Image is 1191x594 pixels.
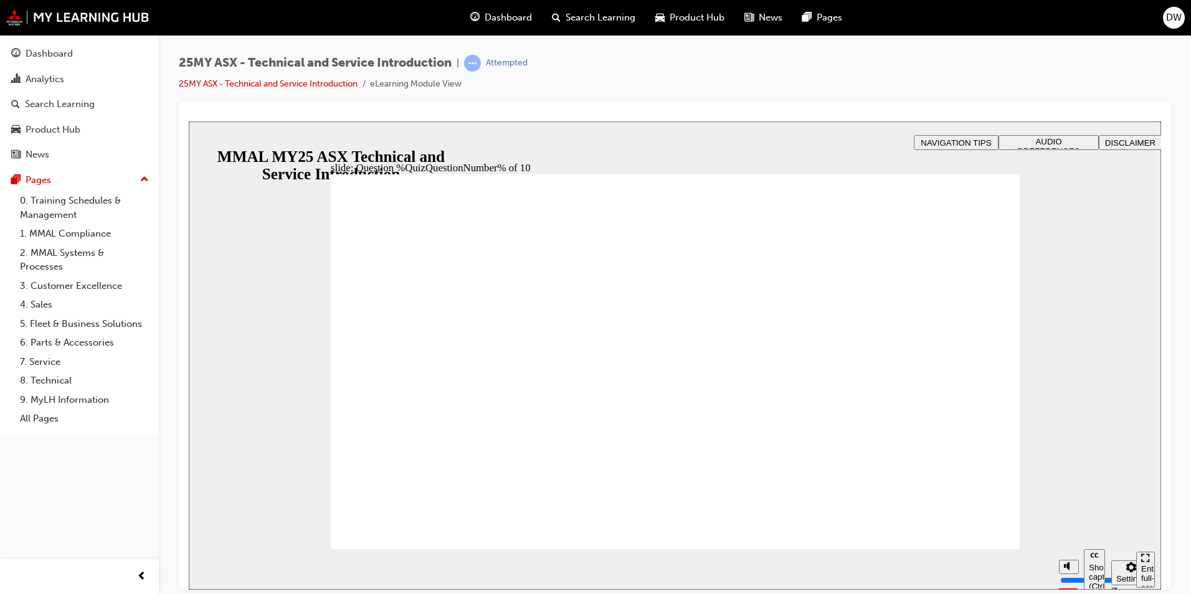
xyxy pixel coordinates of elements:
[810,14,910,29] button: AUDIO PREFERENCES
[947,428,966,468] nav: slide navigation
[5,93,154,116] a: Search Learning
[655,10,665,26] span: car-icon
[470,10,480,26] span: guage-icon
[870,438,890,453] button: Mute (Ctrl+Alt+M)
[15,409,154,428] a: All Pages
[928,453,957,462] div: Settings
[15,371,154,390] a: 8. Technical
[11,49,21,60] span: guage-icon
[5,169,154,192] button: Pages
[817,11,842,25] span: Pages
[759,11,782,25] span: News
[11,99,20,110] span: search-icon
[829,16,891,34] span: AUDIO PREFERENCES
[457,56,459,70] span: |
[179,78,358,89] a: 25MY ASX - Technical and Service Introduction
[179,56,452,70] span: 25MY ASX - Technical and Service Introduction
[11,149,21,161] span: news-icon
[26,148,49,162] div: News
[670,11,724,25] span: Product Hub
[137,569,146,585] span: prev-icon
[645,5,734,31] a: car-iconProduct Hub
[864,428,941,468] div: misc controls
[15,224,154,243] a: 1. MMAL Compliance
[5,42,154,65] a: Dashboard
[464,55,481,72] span: learningRecordVerb_ATTEMPT-icon
[895,428,916,468] button: Show captions (Ctrl+Alt+C)
[460,5,542,31] a: guage-iconDashboard
[15,243,154,276] a: 2. MMAL Systems & Processes
[923,439,962,464] button: Settings
[486,57,528,69] div: Attempted
[26,123,80,137] div: Product Hub
[485,11,532,25] span: Dashboard
[11,175,21,186] span: pages-icon
[15,390,154,410] a: 9. MyLH Information
[871,454,952,464] input: volume
[11,74,21,85] span: chart-icon
[15,295,154,314] a: 4. Sales
[734,5,792,31] a: news-iconNews
[15,314,154,334] a: 5. Fleet & Business Solutions
[5,118,154,141] a: Product Hub
[725,14,810,29] button: NAVIGATION TIPS
[744,10,754,26] span: news-icon
[802,10,812,26] span: pages-icon
[5,68,154,91] a: Analytics
[26,72,64,87] div: Analytics
[792,5,852,31] a: pages-iconPages
[5,40,154,169] button: DashboardAnalyticsSearch LearningProduct HubNews
[732,17,802,26] span: NAVIGATION TIPS
[26,173,51,187] div: Pages
[11,125,21,136] span: car-icon
[1163,7,1185,29] button: DW
[542,5,645,31] a: search-iconSearch Learning
[140,172,149,188] span: up-icon
[1166,11,1182,25] span: DW
[900,441,911,469] div: Show captions (Ctrl+Alt+C)
[15,352,154,372] a: 7. Service
[916,17,967,26] span: DISCLAIMER
[15,191,154,224] a: 0. Training Schedules & Management
[15,276,154,296] a: 3. Customer Excellence
[552,10,561,26] span: search-icon
[910,14,973,29] button: DISCLAIMER
[6,9,149,26] img: mmal
[566,11,635,25] span: Search Learning
[26,47,73,61] div: Dashboard
[370,77,462,92] li: eLearning Module View
[923,464,947,501] label: Zoom to fit
[25,97,95,111] div: Search Learning
[15,333,154,352] a: 6. Parts & Accessories
[952,443,961,480] div: Enter full-screen (Ctrl+Alt+F)
[947,430,966,466] button: Enter full-screen (Ctrl+Alt+F)
[5,143,154,166] a: News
